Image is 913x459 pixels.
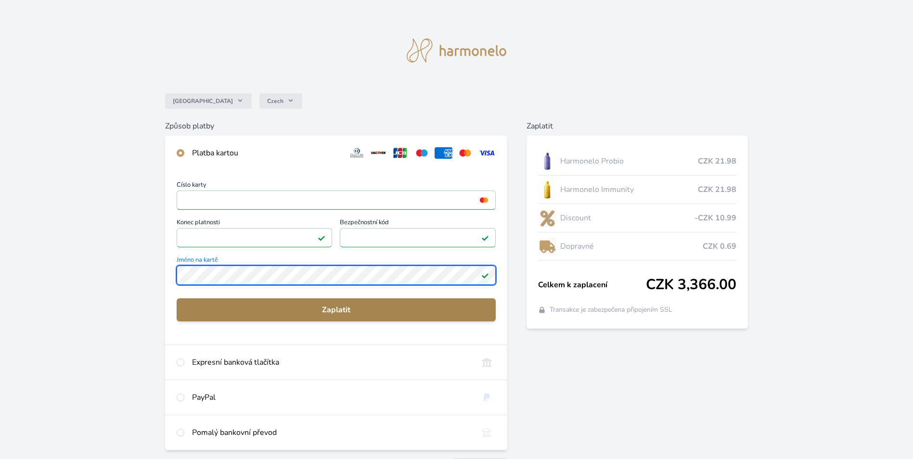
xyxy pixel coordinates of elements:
span: CZK 0.69 [703,241,736,252]
span: CZK 21.98 [698,155,736,167]
span: Dopravné [560,241,703,252]
span: Konec platnosti [177,219,332,228]
img: CLEAN_PROBIO_se_stinem_x-lo.jpg [538,149,556,173]
span: Harmonelo Probio [560,155,698,167]
span: Harmonelo Immunity [560,184,698,195]
span: CZK 21.98 [698,184,736,195]
input: Jméno na kartěPlatné pole [177,266,496,285]
div: Pomalý bankovní převod [192,427,470,438]
img: bankTransfer_IBAN.svg [478,427,496,438]
img: diners.svg [348,147,366,159]
iframe: Iframe pro datum vypršení platnosti [181,231,328,244]
div: Expresní banková tlačítka [192,357,470,368]
img: discount-lo.png [538,206,556,230]
button: [GEOGRAPHIC_DATA] [165,93,252,109]
img: mc.svg [456,147,474,159]
span: [GEOGRAPHIC_DATA] [173,97,233,105]
img: discover.svg [370,147,387,159]
button: Czech [259,93,302,109]
img: visa.svg [478,147,496,159]
span: Číslo karty [177,182,496,191]
img: Platné pole [481,234,489,242]
span: CZK 3,366.00 [646,276,736,293]
span: Zaplatit [184,304,488,316]
span: Jméno na kartě [177,257,496,266]
button: Zaplatit [177,298,496,321]
span: Discount [560,212,695,224]
img: maestro.svg [413,147,431,159]
img: onlineBanking_CZ.svg [478,357,496,368]
img: jcb.svg [391,147,409,159]
iframe: Iframe pro bezpečnostní kód [344,231,491,244]
div: PayPal [192,392,470,403]
img: paypal.svg [478,392,496,403]
img: IMMUNITY_se_stinem_x-lo.jpg [538,178,556,202]
div: Platba kartou [192,147,340,159]
span: Bezpečnostní kód [340,219,495,228]
h6: Způsob platby [165,120,507,132]
img: logo.svg [407,38,507,63]
iframe: Iframe pro číslo karty [181,193,491,207]
img: Platné pole [318,234,325,242]
img: mc [477,196,490,204]
span: Transakce je zabezpečena připojením SSL [550,305,672,315]
h6: Zaplatit [527,120,748,132]
img: amex.svg [435,147,452,159]
img: Platné pole [481,271,489,279]
span: -CZK 10.99 [694,212,736,224]
span: Czech [267,97,283,105]
img: delivery-lo.png [538,234,556,258]
span: Celkem k zaplacení [538,279,646,291]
